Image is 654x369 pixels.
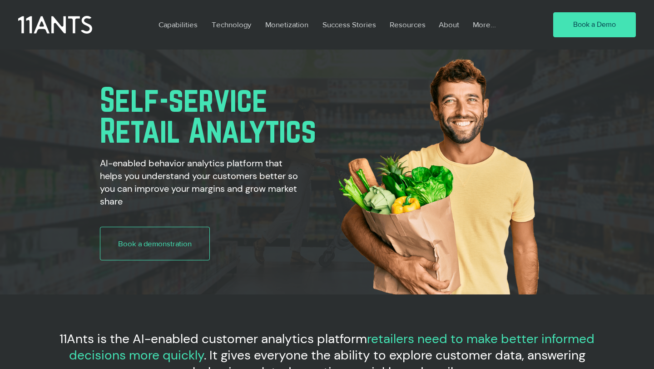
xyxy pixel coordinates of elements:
span: 11Ants is the AI-enabled customer analytics platform [59,330,367,347]
a: Success Stories [316,14,383,35]
span: retailers need to make better informed decisions more quickly [69,330,595,364]
a: Book a Demo [553,12,636,38]
a: Technology [205,14,258,35]
p: Technology [207,14,256,35]
a: Book a demonstration [100,227,210,260]
p: More... [468,14,500,35]
a: Monetization [258,14,316,35]
h2: AI-enabled behavior analytics platform that helps you understand your customers better so you can... [100,157,301,208]
span: Book a demonstration [118,238,192,249]
nav: Site [152,14,527,35]
p: Monetization [261,14,313,35]
span: Book a Demo [573,20,616,30]
a: About [432,14,466,35]
span: Self-service [100,80,268,118]
span: Retail Analytics [100,111,316,149]
a: Capabilities [152,14,205,35]
p: Capabilities [154,14,202,35]
a: Resources [383,14,432,35]
p: Success Stories [318,14,381,35]
p: Resources [385,14,430,35]
p: About [434,14,464,35]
